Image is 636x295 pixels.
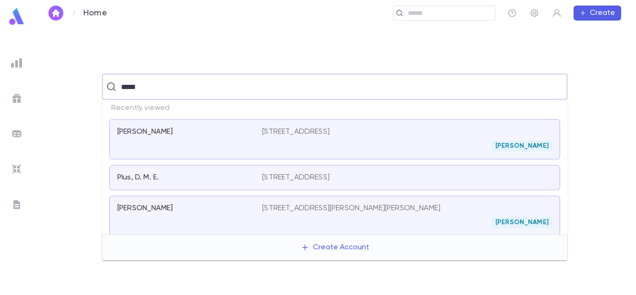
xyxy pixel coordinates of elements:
[293,239,377,256] button: Create Account
[574,6,621,21] button: Create
[262,173,330,182] p: [STREET_ADDRESS]
[11,128,22,139] img: batches_grey.339ca447c9d9533ef1741baa751efc33.svg
[492,219,552,226] span: [PERSON_NAME]
[117,204,173,213] p: [PERSON_NAME]
[7,7,26,26] img: logo
[262,127,330,137] p: [STREET_ADDRESS]
[11,93,22,104] img: campaigns_grey.99e729a5f7ee94e3726e6486bddda8f1.svg
[262,204,440,213] p: [STREET_ADDRESS][PERSON_NAME][PERSON_NAME]
[11,199,22,210] img: letters_grey.7941b92b52307dd3b8a917253454ce1c.svg
[11,164,22,175] img: imports_grey.530a8a0e642e233f2baf0ef88e8c9fcb.svg
[117,173,159,182] p: Plus, D. M. E.
[50,9,61,17] img: home_white.a664292cf8c1dea59945f0da9f25487c.svg
[11,57,22,69] img: reports_grey.c525e4749d1bce6a11f5fe2a8de1b229.svg
[117,127,173,137] p: [PERSON_NAME]
[492,142,552,150] span: [PERSON_NAME]
[102,100,568,117] p: Recently viewed
[83,8,107,18] p: Home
